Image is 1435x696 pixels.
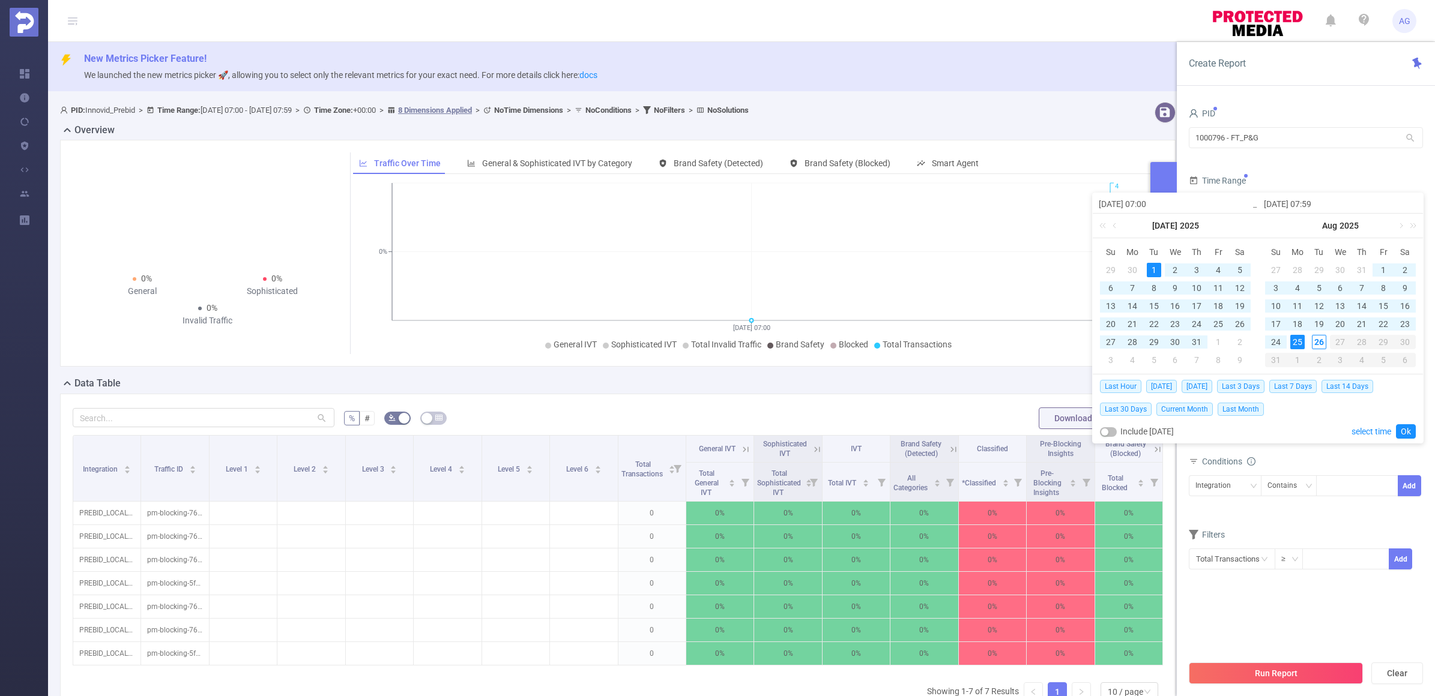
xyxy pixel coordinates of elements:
i: icon: down [1250,482,1257,491]
td: July 28, 2025 [1287,261,1308,279]
span: Conditions [1202,457,1255,466]
span: Su [1100,247,1122,257]
div: 23 [1168,317,1182,331]
td: August 27, 2025 [1330,333,1352,351]
td: August 4, 2025 [1122,351,1143,369]
span: > [685,106,696,115]
div: 4 [1290,281,1305,295]
button: Download PDF [1039,407,1125,429]
td: July 25, 2025 [1207,315,1229,333]
span: Create Report [1189,58,1246,69]
td: August 31, 2025 [1265,351,1287,369]
td: July 1, 2025 [1143,261,1165,279]
img: Protected Media [10,8,38,37]
span: AG [1399,9,1410,33]
span: Sophisticated IVT [611,340,677,349]
i: icon: down [1291,556,1299,564]
tspan: [DATE] 07:00 [733,324,770,332]
th: Thu [1186,243,1207,261]
span: We launched the new metrics picker 🚀, allowing you to select only the relevant metrics for your e... [84,70,597,80]
td: August 12, 2025 [1308,297,1330,315]
div: 29 [1104,263,1118,277]
td: August 2, 2025 [1229,333,1251,351]
div: 28 [1290,263,1305,277]
div: 26 [1233,317,1247,331]
span: We [1165,247,1186,257]
div: 3 [1104,353,1118,367]
button: Add [1389,548,1412,569]
td: August 13, 2025 [1330,297,1352,315]
td: August 7, 2025 [1351,279,1373,297]
span: Sa [1229,247,1251,257]
span: > [292,106,303,115]
input: End date [1264,197,1417,211]
span: Last Month [1218,403,1264,416]
div: 25 [1290,335,1305,349]
td: June 29, 2025 [1100,261,1122,279]
span: PID [1189,109,1215,118]
div: 22 [1376,317,1391,331]
span: Last 30 Days [1100,403,1152,416]
td: July 6, 2025 [1100,279,1122,297]
i: icon: line-chart [359,159,367,167]
span: > [563,106,575,115]
div: 18 [1211,299,1225,313]
span: General & Sophisticated IVT by Category [482,158,632,168]
div: General [77,285,208,298]
td: August 1, 2025 [1207,333,1229,351]
td: August 16, 2025 [1394,297,1416,315]
td: August 19, 2025 [1308,315,1330,333]
div: 24 [1269,335,1283,349]
td: July 2, 2025 [1165,261,1186,279]
div: 9 [1233,353,1247,367]
td: August 6, 2025 [1165,351,1186,369]
div: 7 [1355,281,1369,295]
i: icon: bg-colors [388,414,396,421]
span: 0% [271,274,282,283]
span: Traffic Over Time [374,158,441,168]
div: 3 [1330,353,1352,367]
span: Th [1351,247,1373,257]
div: 30 [1394,335,1416,349]
td: July 15, 2025 [1143,297,1165,315]
td: August 29, 2025 [1373,333,1394,351]
td: June 30, 2025 [1122,261,1143,279]
span: Last 14 Days [1322,380,1373,393]
span: Innovid_Prebid [DATE] 07:00 - [DATE] 07:59 +00:00 [60,106,749,115]
div: 5 [1373,353,1394,367]
td: August 2, 2025 [1394,261,1416,279]
td: July 29, 2025 [1308,261,1330,279]
td: July 11, 2025 [1207,279,1229,297]
span: General IVT [554,340,597,349]
span: > [135,106,147,115]
div: 5 [1312,281,1326,295]
span: # [364,413,370,423]
td: August 5, 2025 [1308,279,1330,297]
span: Brand Safety (Detected) [901,440,941,458]
td: August 9, 2025 [1394,279,1416,297]
div: 29 [1312,263,1326,277]
h2: Data Table [74,376,121,391]
td: July 16, 2025 [1165,297,1186,315]
div: 2 [1168,263,1182,277]
div: Include [DATE] [1100,420,1174,443]
div: 8 [1376,281,1391,295]
td: July 4, 2025 [1207,261,1229,279]
input: Search... [73,408,334,427]
b: No Conditions [585,106,632,115]
div: 31 [1355,263,1369,277]
div: 10 [1189,281,1204,295]
div: 30 [1168,335,1182,349]
b: No Filters [654,106,685,115]
td: July 8, 2025 [1143,279,1165,297]
td: July 28, 2025 [1122,333,1143,351]
span: [DATE] [1182,380,1212,393]
th: Sun [1100,243,1122,261]
td: August 1, 2025 [1373,261,1394,279]
i: icon: down [1305,482,1313,491]
th: Fri [1207,243,1229,261]
th: Mon [1122,243,1143,261]
div: 22 [1147,317,1161,331]
td: August 15, 2025 [1373,297,1394,315]
div: 9 [1398,281,1412,295]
